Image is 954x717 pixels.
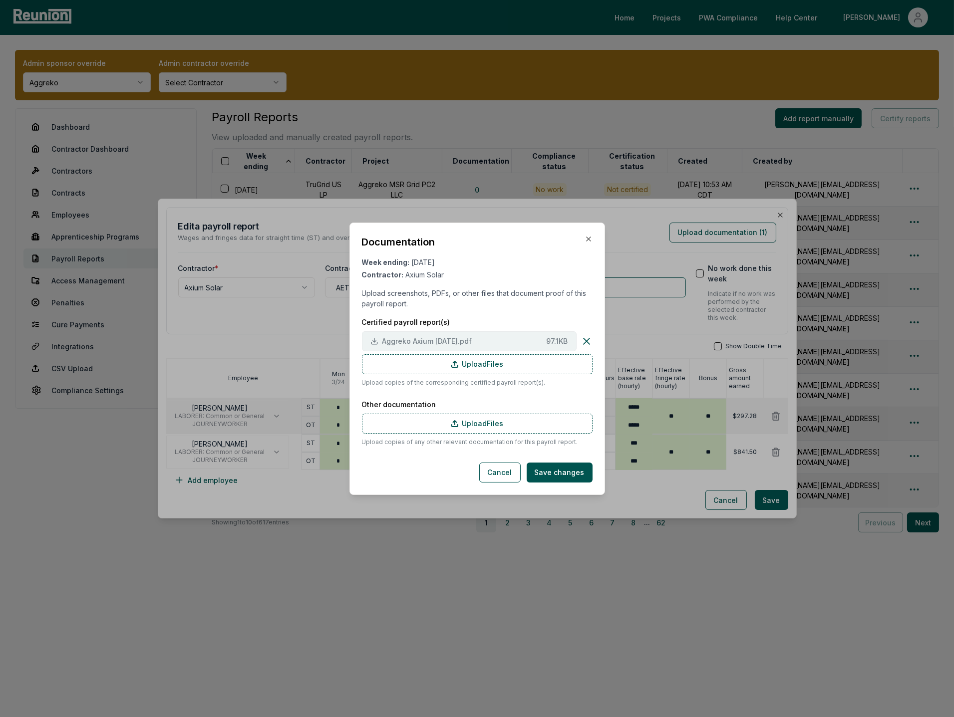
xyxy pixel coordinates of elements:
button: Cancel [479,463,521,482]
label: Other documentation [362,399,593,410]
label: Upload Files [362,354,593,374]
span: Week ending: [362,258,410,266]
span: Contractor: [362,270,404,279]
p: Upload copies of any other relevant documentation for this payroll report. [362,438,593,447]
h2: Documentation [362,235,435,249]
p: Upload screenshots, PDFs, or other files that document proof of this payroll report. [362,288,593,309]
div: [DATE] [362,257,593,267]
p: Upload copies of the corresponding certified payroll report(s). [362,378,593,387]
label: Upload Files [362,414,593,434]
button: Save changes [527,463,593,482]
span: 97.1 KB [547,336,568,346]
span: Aggreko Axium [DATE].pdf [382,336,543,346]
button: Aggreko Axium [DATE].pdf 97.1KB [362,331,577,351]
label: Certified payroll report(s) [362,317,593,327]
div: Axium Solar [362,269,593,280]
